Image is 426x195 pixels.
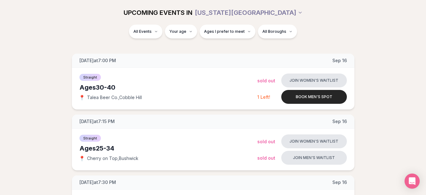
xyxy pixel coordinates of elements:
span: 1 Left! [257,94,270,100]
span: Ages I prefer to meet [204,29,245,34]
div: Ages 30-40 [79,83,257,92]
span: All Boroughs [262,29,286,34]
span: Your age [169,29,186,34]
span: [DATE] at 7:30 PM [79,179,116,186]
span: Straight [79,74,101,81]
span: [DATE] at 7:00 PM [79,57,116,64]
div: Open Intercom Messenger [405,174,420,189]
span: 📍 [79,156,85,161]
span: Talea Beer Co. , Cobble Hill [87,94,142,101]
span: [DATE] at 7:15 PM [79,118,115,125]
button: All Events [129,25,162,38]
button: Join women's waitlist [281,134,347,148]
span: Sep 16 [332,57,347,64]
button: [US_STATE][GEOGRAPHIC_DATA] [195,6,303,20]
span: 📍 [79,95,85,100]
span: Sold Out [257,78,275,83]
div: Ages 25-34 [79,144,257,153]
button: Your age [165,25,197,38]
button: All Boroughs [258,25,297,38]
button: Join men's waitlist [281,151,347,165]
span: Sep 16 [332,118,347,125]
span: Sold Out [257,155,275,161]
span: UPCOMING EVENTS IN [124,8,192,17]
button: Ages I prefer to meet [200,25,255,38]
span: Cherry on Top , Bushwick [87,155,138,162]
button: Join women's waitlist [281,74,347,87]
span: Sold Out [257,139,275,144]
button: Book men's spot [281,90,347,104]
span: Straight [79,135,101,142]
span: All Events [133,29,152,34]
span: Sep 16 [332,179,347,186]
